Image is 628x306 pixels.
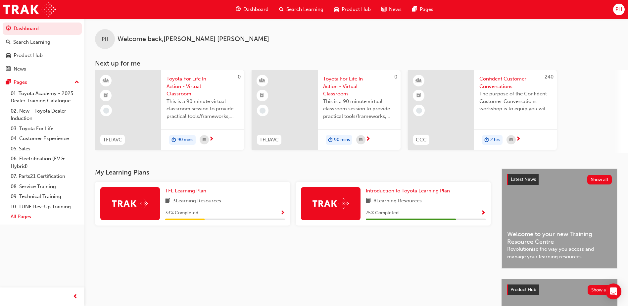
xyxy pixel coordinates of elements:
span: search-icon [6,39,11,45]
a: 05. Sales [8,144,82,154]
button: DashboardSearch LearningProduct HubNews [3,21,82,76]
span: booktick-icon [104,91,108,100]
span: 75 % Completed [366,209,399,217]
h3: Next up for me [84,60,628,67]
span: Confident Customer Conversations [479,75,552,90]
span: booktick-icon [416,91,421,100]
span: Welcome to your new Training Resource Centre [507,230,612,245]
button: Pages [3,76,82,88]
span: Toyota For Life In Action - Virtual Classroom [167,75,239,98]
span: TFLIAVC [103,136,122,144]
a: Product Hub [3,49,82,62]
button: Show all [587,175,612,184]
a: Search Learning [3,36,82,48]
span: search-icon [279,5,284,14]
span: Introduction to Toyota Learning Plan [366,188,450,194]
a: pages-iconPages [407,3,439,16]
span: Revolutionise the way you access and manage your learning resources. [507,245,612,260]
a: 09. Technical Training [8,191,82,202]
a: 0TFLIAVCToyota For Life In Action - Virtual ClassroomThis is a 90 minute virtual classroom sessio... [252,70,401,150]
span: The purpose of the Confident Customer Conversations workshop is to equip you with tools to commun... [479,90,552,113]
a: Product HubShow all [507,284,612,295]
span: next-icon [516,136,521,142]
a: 04. Customer Experience [8,133,82,144]
span: CCC [416,136,427,144]
span: learningRecordVerb_NONE-icon [103,108,109,114]
a: search-iconSearch Learning [274,3,329,16]
a: 08. Service Training [8,181,82,192]
a: 07. Parts21 Certification [8,171,82,181]
span: next-icon [365,136,370,142]
span: Show Progress [280,210,285,216]
span: Welcome back , [PERSON_NAME] [PERSON_NAME] [118,35,269,43]
a: 0TFLIAVCToyota For Life In Action - Virtual ClassroomThis is a 90 minute virtual classroom sessio... [95,70,244,150]
img: Trak [112,198,148,209]
span: Product Hub [510,287,536,292]
span: 3 Learning Resources [173,197,221,205]
span: This is a 90 minute virtual classroom session to provide practical tools/frameworks, behaviours a... [323,98,395,120]
span: Product Hub [342,6,371,13]
div: Pages [14,78,27,86]
span: 8 Learning Resources [373,197,422,205]
span: next-icon [209,136,214,142]
span: booktick-icon [260,91,265,100]
span: 0 [238,74,241,80]
span: news-icon [381,5,386,14]
a: 06. Electrification (EV & Hybrid) [8,154,82,171]
span: learningRecordVerb_NONE-icon [416,108,422,114]
a: guage-iconDashboard [230,3,274,16]
span: book-icon [366,197,371,205]
span: PH [615,6,622,13]
div: Open Intercom Messenger [605,283,621,299]
a: Latest NewsShow allWelcome to your new Training Resource CentreRevolutionise the way you access a... [502,169,617,269]
span: This is a 90 minute virtual classroom session to provide practical tools/frameworks, behaviours a... [167,98,239,120]
span: pages-icon [6,79,11,85]
span: 90 mins [177,136,193,144]
button: Show Progress [481,209,486,217]
span: 240 [545,74,554,80]
div: Product Hub [14,52,43,59]
span: duration-icon [484,136,489,144]
span: car-icon [334,5,339,14]
span: 0 [394,74,397,80]
a: All Pages [8,212,82,222]
span: news-icon [6,66,11,72]
button: Show Progress [280,209,285,217]
span: learningResourceType_INSTRUCTOR_LED-icon [260,76,265,85]
span: TFL Learning Plan [165,188,206,194]
span: calendar-icon [203,136,206,144]
a: 02. New - Toyota Dealer Induction [8,106,82,124]
a: 10. TUNE Rev-Up Training [8,202,82,212]
span: calendar-icon [359,136,362,144]
a: Introduction to Toyota Learning Plan [366,187,453,195]
span: Search Learning [286,6,323,13]
button: PH [613,4,625,15]
span: car-icon [6,53,11,59]
a: 01. Toyota Academy - 2025 Dealer Training Catalogue [8,88,82,106]
span: learningResourceType_INSTRUCTOR_LED-icon [416,76,421,85]
span: prev-icon [73,293,78,301]
span: book-icon [165,197,170,205]
span: Pages [420,6,433,13]
a: 03. Toyota For Life [8,124,82,134]
a: News [3,63,82,75]
img: Trak [313,198,349,209]
span: 33 % Completed [165,209,198,217]
img: Trak [3,2,56,17]
span: 90 mins [334,136,350,144]
span: guage-icon [236,5,241,14]
span: 2 hrs [490,136,500,144]
a: 240CCCConfident Customer ConversationsThe purpose of the Confident Customer Conversations worksho... [408,70,557,150]
a: TFL Learning Plan [165,187,209,195]
span: guage-icon [6,26,11,32]
h3: My Learning Plans [95,169,491,176]
button: Show all [588,285,612,295]
span: News [389,6,402,13]
span: learningResourceType_INSTRUCTOR_LED-icon [104,76,108,85]
span: pages-icon [412,5,417,14]
span: calendar-icon [509,136,513,144]
span: Dashboard [243,6,268,13]
div: Search Learning [13,38,50,46]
